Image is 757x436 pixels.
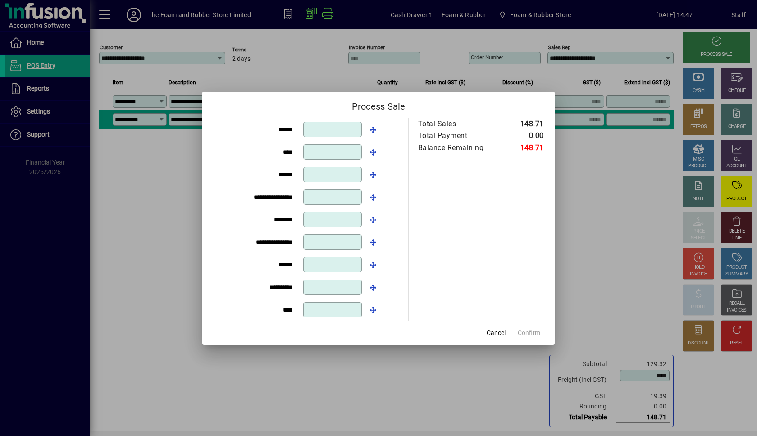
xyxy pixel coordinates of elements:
[503,142,544,154] td: 148.71
[418,130,503,142] td: Total Payment
[503,118,544,130] td: 148.71
[482,325,511,341] button: Cancel
[202,92,555,118] h2: Process Sale
[487,328,506,338] span: Cancel
[418,118,503,130] td: Total Sales
[503,130,544,142] td: 0.00
[418,142,494,153] div: Balance Remaining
